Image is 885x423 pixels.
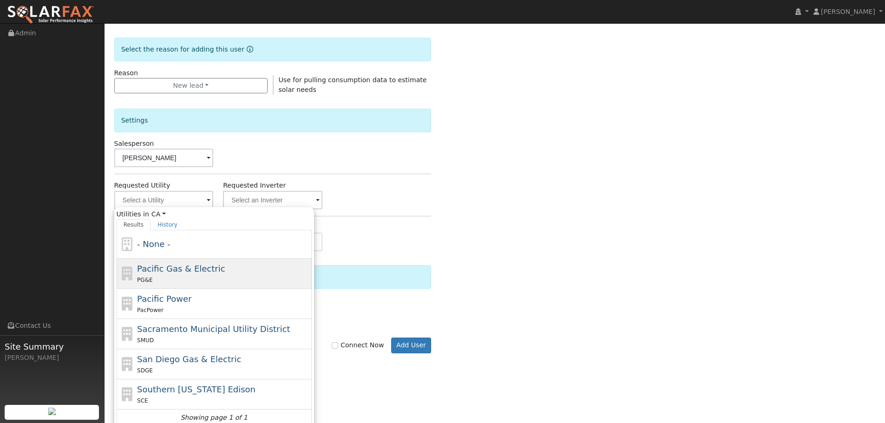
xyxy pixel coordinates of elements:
span: Use for pulling consumption data to estimate solar needs [279,76,427,93]
span: PG&E [137,277,152,283]
input: Select an Inverter [223,191,322,209]
span: Utilities in [117,209,312,219]
span: Site Summary [5,340,99,353]
a: History [151,219,184,230]
label: Connect Now [332,340,384,350]
div: Select the reason for adding this user [114,38,432,61]
label: Requested Utility [114,181,170,190]
div: [PERSON_NAME] [5,353,99,363]
input: Select a Utility [114,191,214,209]
span: Southern [US_STATE] Edison [137,384,256,394]
div: Settings [114,109,432,132]
a: Results [117,219,151,230]
a: Reason for new user [244,46,253,53]
img: SolarFax [7,5,94,25]
label: Salesperson [114,139,154,149]
label: Requested Inverter [223,181,286,190]
span: SDGE [137,367,153,374]
button: Add User [391,338,432,353]
i: Showing page 1 of 1 [180,413,247,423]
label: Reason [114,68,138,78]
span: [PERSON_NAME] [821,8,875,15]
span: - None - [137,239,170,249]
span: Sacramento Municipal Utility District [137,324,290,334]
span: SMUD [137,337,154,344]
span: Pacific Gas & Electric [137,264,225,273]
button: New lead [114,78,268,94]
input: Select a User [114,149,214,167]
a: CA [151,209,166,219]
span: Pacific Power [137,294,191,304]
span: SCE [137,397,148,404]
span: San Diego Gas & Electric [137,354,241,364]
span: PacPower [137,307,164,313]
img: retrieve [48,408,56,415]
input: Connect Now [332,342,338,349]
